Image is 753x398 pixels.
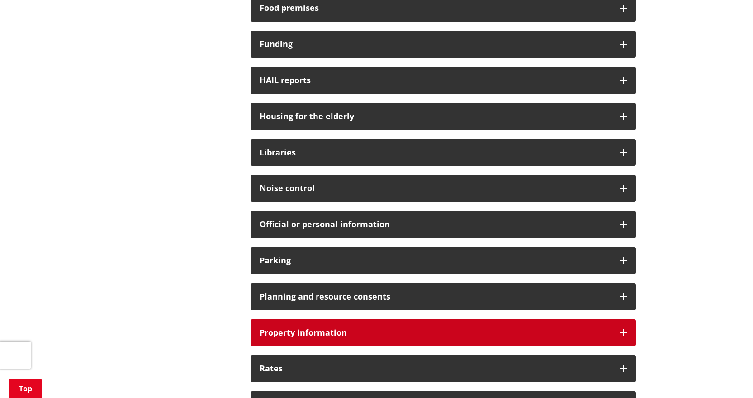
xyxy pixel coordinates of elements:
h3: Planning and resource consents [260,292,611,301]
h3: Funding [260,40,611,49]
h3: Official or personal information [260,220,611,229]
h3: Parking [260,256,611,265]
a: Top [9,379,42,398]
h3: Food premises [260,4,611,13]
iframe: Messenger Launcher [711,360,744,393]
h3: Noise control [260,184,611,193]
h3: Libraries [260,148,611,157]
h3: Property information [260,328,611,337]
h3: Rates [260,364,611,373]
h3: HAIL reports [260,76,611,85]
h3: Housing for the elderly [260,112,611,121]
